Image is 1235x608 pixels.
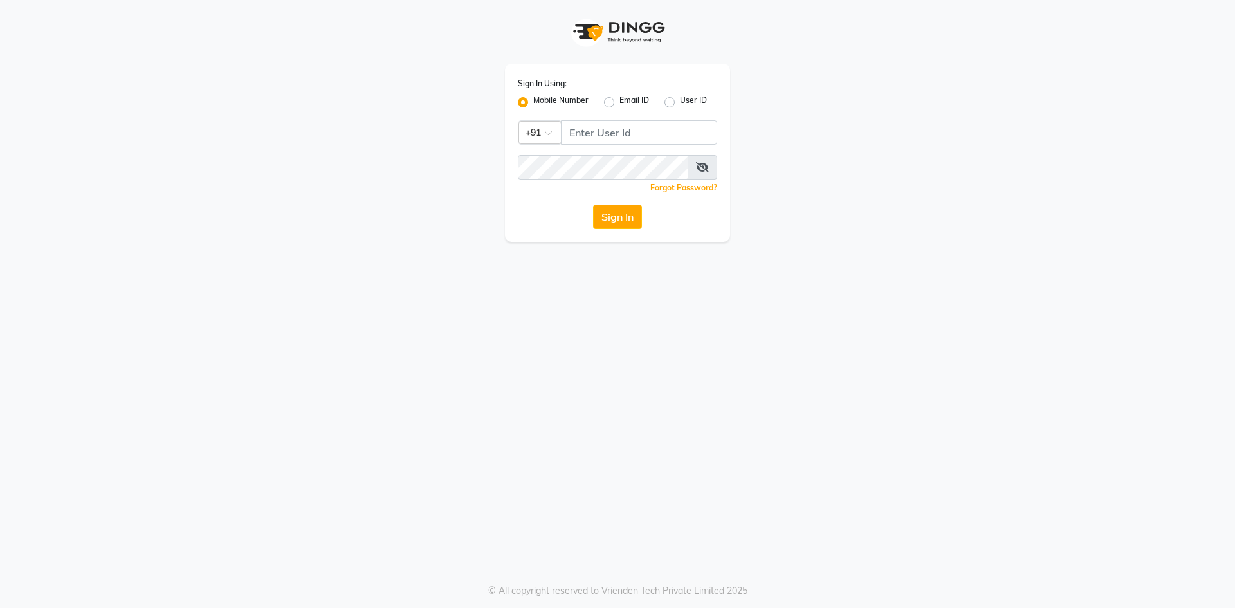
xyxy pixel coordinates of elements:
label: Email ID [619,95,649,110]
label: Mobile Number [533,95,589,110]
input: Username [561,120,717,145]
label: Sign In Using: [518,78,567,89]
label: User ID [680,95,707,110]
img: logo1.svg [566,13,669,51]
button: Sign In [593,205,642,229]
a: Forgot Password? [650,183,717,192]
input: Username [518,155,688,180]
